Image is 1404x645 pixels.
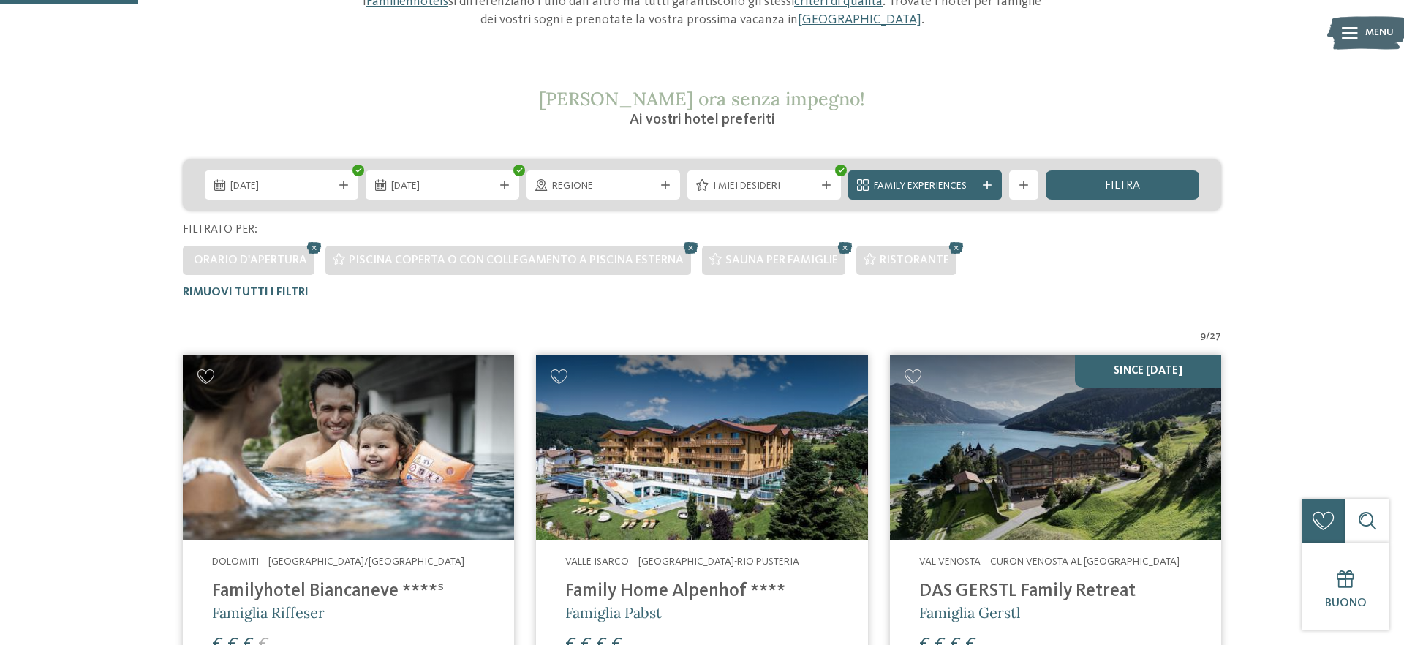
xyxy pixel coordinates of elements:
[1200,329,1206,344] span: 9
[349,254,684,266] span: Piscina coperta o con collegamento a piscina esterna
[552,179,654,194] span: Regione
[1105,180,1140,192] span: filtra
[212,603,325,622] span: Famiglia Riffeser
[194,254,307,266] span: Orario d'apertura
[1302,543,1389,630] a: Buono
[183,224,257,235] span: Filtrato per:
[919,581,1192,603] h4: DAS GERSTL Family Retreat
[183,355,514,541] img: Cercate un hotel per famiglie? Qui troverete solo i migliori!
[713,179,815,194] span: I miei desideri
[230,179,333,194] span: [DATE]
[725,254,838,266] span: Sauna per famiglie
[1210,329,1221,344] span: 27
[1325,597,1367,609] span: Buono
[565,557,799,567] span: Valle Isarco – [GEOGRAPHIC_DATA]-Rio Pusteria
[536,355,867,541] img: Family Home Alpenhof ****
[798,13,921,26] a: [GEOGRAPHIC_DATA]
[890,355,1221,541] img: Cercate un hotel per famiglie? Qui troverete solo i migliori!
[539,87,865,110] span: [PERSON_NAME] ora senza impegno!
[212,581,485,603] h4: Familyhotel Biancaneve ****ˢ
[919,557,1180,567] span: Val Venosta – Curon Venosta al [GEOGRAPHIC_DATA]
[630,113,775,127] span: Ai vostri hotel preferiti
[183,287,309,298] span: Rimuovi tutti i filtri
[565,603,662,622] span: Famiglia Pabst
[919,603,1020,622] span: Famiglia Gerstl
[880,254,949,266] span: Ristorante
[1206,329,1210,344] span: /
[874,179,976,194] span: Family Experiences
[565,581,838,603] h4: Family Home Alpenhof ****
[212,557,464,567] span: Dolomiti – [GEOGRAPHIC_DATA]/[GEOGRAPHIC_DATA]
[391,179,494,194] span: [DATE]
